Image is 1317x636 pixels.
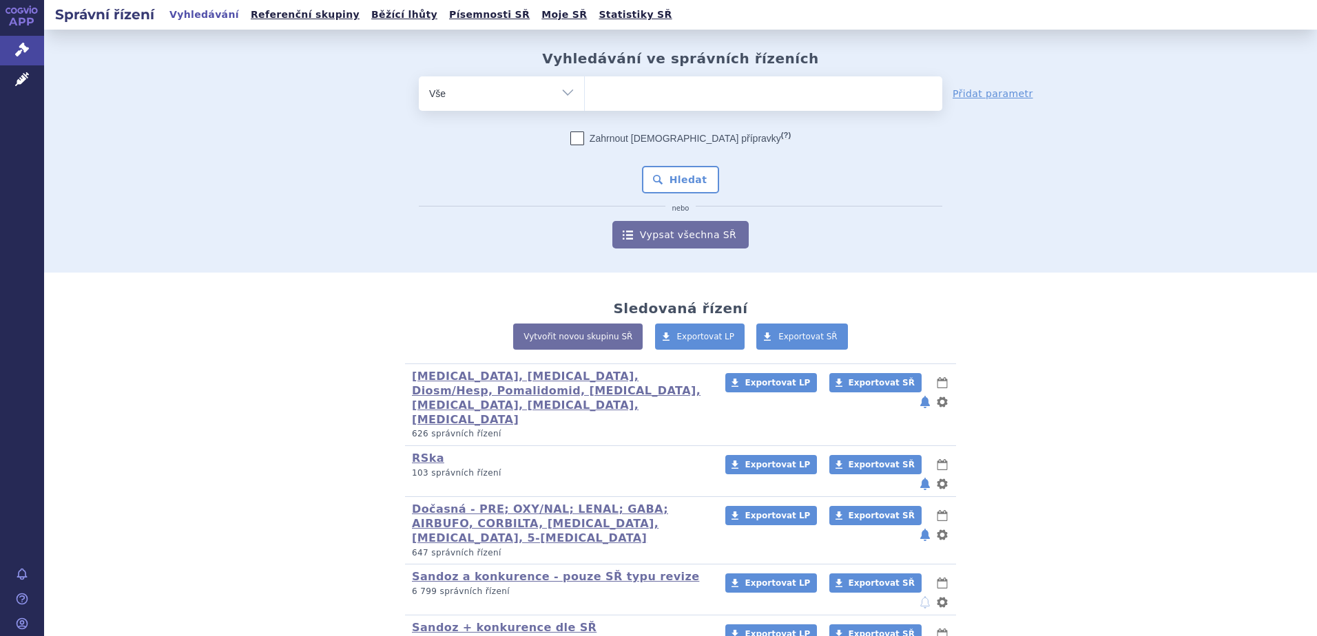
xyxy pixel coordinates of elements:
a: Běžící lhůty [367,6,442,24]
p: 626 správních řízení [412,428,707,440]
button: Hledat [642,166,720,193]
span: Exportovat SŘ [849,378,915,388]
abbr: (?) [781,131,791,140]
button: notifikace [918,527,932,543]
a: Statistiky SŘ [594,6,676,24]
h2: Správní řízení [44,5,165,24]
a: Sandoz + konkurence dle SŘ [412,621,597,634]
a: Sandoz a konkurence - pouze SŘ typu revize [412,570,699,583]
button: nastavení [935,594,949,611]
a: Exportovat LP [725,455,817,474]
a: Moje SŘ [537,6,591,24]
h2: Vyhledávání ve správních řízeních [542,50,819,67]
a: Vytvořit novou skupinu SŘ [513,324,643,350]
button: lhůty [935,575,949,591]
a: Exportovat SŘ [829,573,922,593]
a: Exportovat SŘ [756,324,848,350]
a: Dočasná - PRE; OXY/NAL; LENAL; GABA; AIRBUFO, CORBILTA, [MEDICAL_DATA], [MEDICAL_DATA], 5-[MEDICA... [412,502,668,544]
button: lhůty [935,456,949,473]
button: nastavení [935,394,949,410]
span: Exportovat SŘ [849,511,915,520]
span: Exportovat LP [745,578,810,588]
button: lhůty [935,507,949,524]
a: [MEDICAL_DATA], [MEDICAL_DATA], Diosm/Hesp, Pomalidomid, [MEDICAL_DATA], [MEDICAL_DATA], [MEDICAL... [412,370,701,425]
button: nastavení [935,527,949,543]
a: Exportovat LP [655,324,745,350]
a: Exportovat SŘ [829,506,922,525]
span: Exportovat LP [745,378,810,388]
a: Přidat parametr [953,87,1033,100]
a: RSka [412,452,444,465]
i: nebo [665,204,696,213]
span: Exportovat LP [745,511,810,520]
label: Zahrnout [DEMOGRAPHIC_DATA] přípravky [570,131,791,145]
span: Exportovat SŘ [849,460,915,469]
span: Exportovat LP [745,460,810,469]
a: Referenční skupiny [247,6,364,24]
a: Vyhledávání [165,6,243,24]
a: Exportovat LP [725,373,817,392]
button: notifikace [918,476,932,492]
span: Exportovat LP [677,332,735,341]
button: notifikace [918,394,932,410]
a: Exportovat LP [725,506,817,525]
a: Exportovat SŘ [829,455,922,474]
h2: Sledovaná řízení [613,300,747,317]
button: nastavení [935,476,949,492]
a: Vypsat všechna SŘ [612,221,749,248]
a: Písemnosti SŘ [445,6,534,24]
p: 103 správních řízení [412,467,707,479]
a: Exportovat LP [725,573,817,593]
button: lhůty [935,374,949,391]
button: notifikace [918,594,932,611]
p: 647 správních řízení [412,547,707,559]
p: 6 799 správních řízení [412,586,707,597]
span: Exportovat SŘ [849,578,915,588]
a: Exportovat SŘ [829,373,922,392]
span: Exportovat SŘ [778,332,838,341]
